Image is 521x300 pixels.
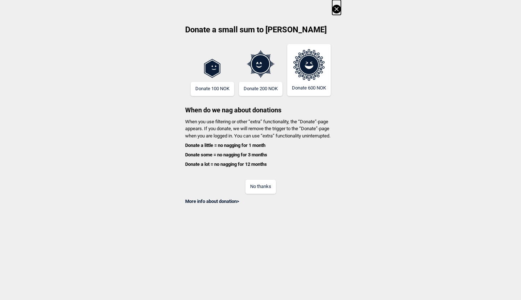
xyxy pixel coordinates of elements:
h3: When do we nag about donations [180,96,341,115]
b: Donate some = no nagging for 3 months [185,152,267,157]
a: More info about donation> [185,199,239,204]
b: Donate a lot = no nagging for 12 months [185,161,267,167]
button: Donate 600 NOK [287,44,331,96]
button: Donate 100 NOK [191,82,234,96]
button: Donate 200 NOK [239,82,282,96]
p: When you use filtering or other “extra” functionality, the “Donate”-page appears. If you donate, ... [180,118,341,168]
h2: Donate a small sum to [PERSON_NAME] [180,24,341,40]
b: Donate a little = no nagging for 1 month [185,143,265,148]
button: No thanks [245,180,276,194]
